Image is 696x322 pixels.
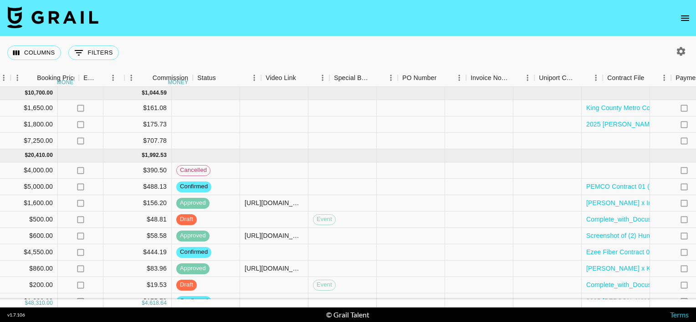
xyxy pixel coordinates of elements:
div: $390.50 [103,162,172,179]
div: $175.73 [103,293,172,310]
div: $48.81 [103,211,172,228]
button: Show filters [68,45,119,60]
button: Select columns [7,45,61,60]
span: approved [176,231,210,240]
span: draft [176,281,197,289]
button: Menu [657,71,671,85]
button: Sort [296,71,309,84]
button: Sort [645,71,657,84]
button: Menu [384,71,398,85]
span: cancelled [177,166,210,175]
a: PEMCO Contract 01 (1).pdf [586,182,666,191]
button: Menu [247,71,261,85]
span: Event [313,215,335,224]
span: confirmed [176,297,211,306]
div: money [57,80,77,85]
div: 48,310.00 [28,299,53,307]
button: Sort [24,71,37,84]
div: Commission [153,69,189,87]
button: Menu [106,71,120,85]
button: Menu [452,71,466,85]
div: https://www.instagram.com/p/DPwQmimEYV4/ [245,198,303,207]
div: $ [25,89,28,97]
div: Video Link [261,69,329,87]
div: Invoice Notes [471,69,508,87]
div: $19.53 [103,277,172,293]
div: https://www.instagram.com/p/DPWebt7EaeW/ [245,264,303,273]
div: Video Link [266,69,296,87]
button: Menu [124,71,138,85]
div: 10,700.00 [28,89,53,97]
div: Expenses: Remove Commission? [79,69,124,87]
div: 1,992.53 [145,151,167,159]
div: $ [142,89,145,97]
button: Sort [576,71,589,84]
div: $707.78 [103,133,172,149]
div: $ [142,151,145,159]
img: Grail Talent [7,6,98,28]
div: $156.20 [103,195,172,211]
div: Invoice Notes [466,69,534,87]
a: King County Metro Contract 01.pdf [586,103,687,112]
div: PO Number [398,69,466,87]
button: Sort [140,71,153,84]
div: $161.08 [103,100,172,116]
div: Booking Price [37,69,77,87]
button: Sort [96,71,109,84]
div: Status [197,69,216,87]
div: $ [25,299,28,307]
div: Expenses: Remove Commission? [83,69,96,87]
div: Special Booking Type [334,69,371,87]
button: Sort [508,71,521,84]
button: open drawer [676,9,694,27]
span: confirmed [176,248,211,257]
a: Terms [670,310,689,319]
button: Sort [216,71,229,84]
span: draft [176,215,197,224]
div: Contract File [603,69,671,87]
span: Event [313,281,335,289]
div: 20,410.00 [28,151,53,159]
div: © Grail Talent [326,310,369,319]
div: $58.58 [103,228,172,244]
a: Ezee Fiber Contract 01.pdf [586,247,664,257]
div: $488.13 [103,179,172,195]
button: Sort [436,71,449,84]
div: Status [193,69,261,87]
div: https://www.instagram.com/p/DPlnS_9ka56/ [245,231,303,240]
button: Menu [521,71,534,85]
div: PO Number [402,69,436,87]
button: Menu [316,71,329,85]
button: Menu [10,71,24,85]
div: Contract File [607,69,644,87]
div: Uniport Contact Email [534,69,603,87]
div: $83.96 [103,261,172,277]
div: $175.73 [103,116,172,133]
button: Sort [371,71,384,84]
span: approved [176,264,210,273]
div: $ [25,151,28,159]
div: Uniport Contact Email [539,69,576,87]
div: $444.19 [103,244,172,261]
div: 1,044.59 [145,89,167,97]
div: $ [142,299,145,307]
div: v 1.7.106 [7,312,25,318]
span: approved [176,199,210,207]
div: money [168,80,188,85]
span: confirmed [176,182,211,191]
div: Special Booking Type [329,69,398,87]
button: Menu [589,71,603,85]
div: 4,618.64 [145,299,167,307]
